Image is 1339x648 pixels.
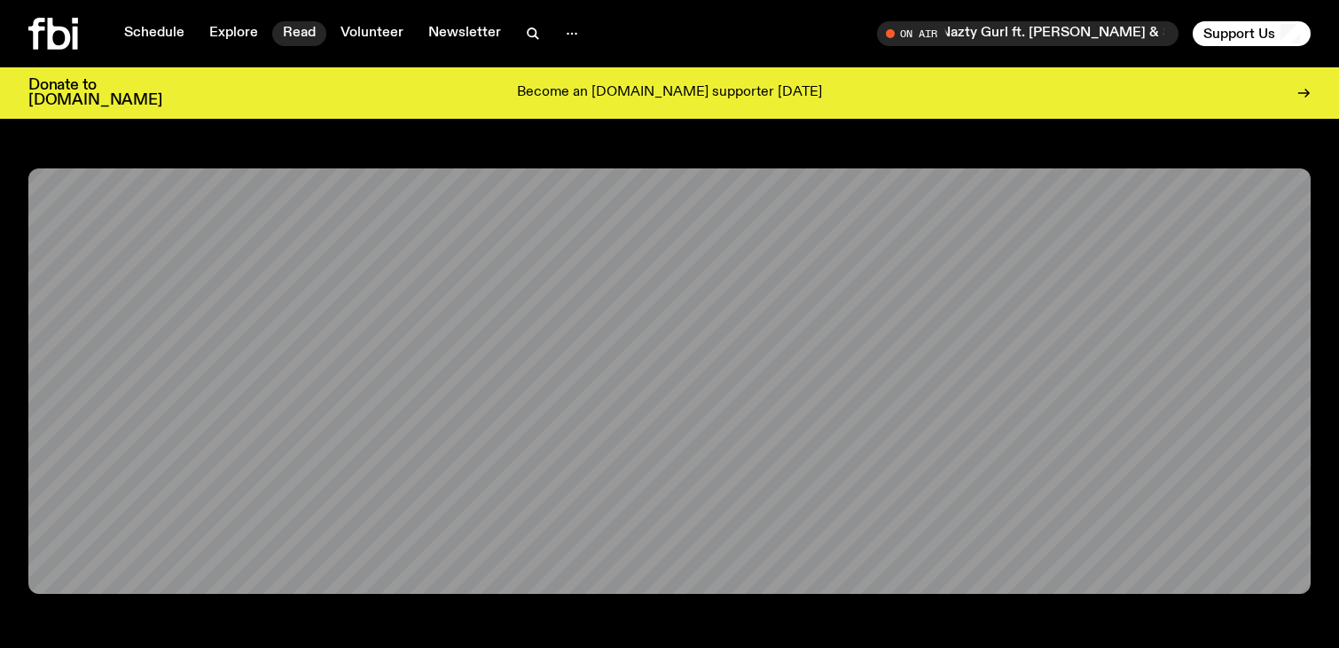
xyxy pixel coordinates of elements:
[517,85,822,101] p: Become an [DOMAIN_NAME] supporter [DATE]
[272,21,326,46] a: Read
[1203,26,1275,42] span: Support Us
[418,21,512,46] a: Newsletter
[877,21,1178,46] button: On AirSunsets with Nazty Gurl ft. [PERSON_NAME] & SHAZ (Guest Mix)
[28,78,162,108] h3: Donate to [DOMAIN_NAME]
[199,21,269,46] a: Explore
[330,21,414,46] a: Volunteer
[1193,21,1311,46] button: Support Us
[114,21,195,46] a: Schedule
